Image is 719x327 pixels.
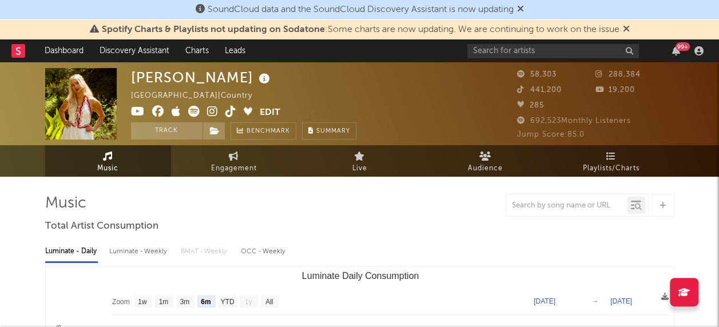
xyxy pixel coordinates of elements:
[102,25,325,34] span: Spotify Charts & Playlists not updating on Sodatone
[171,145,297,177] a: Engagement
[112,298,130,306] text: Zoom
[180,298,189,306] text: 3m
[591,297,598,305] text: →
[583,162,639,176] span: Playlists/Charts
[506,201,627,210] input: Search by song name or URL
[177,39,217,62] a: Charts
[316,128,350,134] span: Summary
[297,145,423,177] a: Live
[352,162,367,176] span: Live
[260,106,280,120] button: Edit
[217,39,253,62] a: Leads
[301,271,419,281] text: Luminate Daily Consumption
[201,298,210,306] text: 6m
[468,162,503,176] span: Audience
[92,39,177,62] a: Discovery Assistant
[211,162,257,176] span: Engagement
[231,122,296,139] a: Benchmark
[423,145,549,177] a: Audience
[672,46,680,55] button: 99+
[265,298,273,306] text: All
[109,242,169,261] div: Luminate - Weekly
[467,44,639,58] input: Search for artists
[517,86,562,94] span: 441,200
[517,71,557,78] span: 58,303
[302,122,356,139] button: Summary
[517,131,585,138] span: Jump Score: 85.0
[610,297,632,305] text: [DATE]
[247,125,290,138] span: Benchmark
[45,242,98,261] div: Luminate - Daily
[595,86,635,94] span: 19,200
[244,298,252,306] text: 1y
[45,145,171,177] a: Music
[534,297,555,305] text: [DATE]
[595,71,641,78] span: 288,384
[208,5,514,14] span: SoundCloud data and the SoundCloud Discovery Assistant is now updating
[97,162,118,176] span: Music
[102,25,619,34] span: : Some charts are now updating. We are continuing to work on the issue
[45,220,158,233] span: Total Artist Consumption
[37,39,92,62] a: Dashboard
[131,122,202,139] button: Track
[517,5,524,14] span: Dismiss
[241,242,287,261] div: OCC - Weekly
[623,25,630,34] span: Dismiss
[220,298,234,306] text: YTD
[676,42,690,51] div: 99 +
[131,68,273,87] div: [PERSON_NAME]
[158,298,168,306] text: 1m
[517,102,544,109] span: 285
[549,145,674,177] a: Playlists/Charts
[131,89,265,103] div: [GEOGRAPHIC_DATA] | Country
[138,298,147,306] text: 1w
[517,117,631,125] span: 692,523 Monthly Listeners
